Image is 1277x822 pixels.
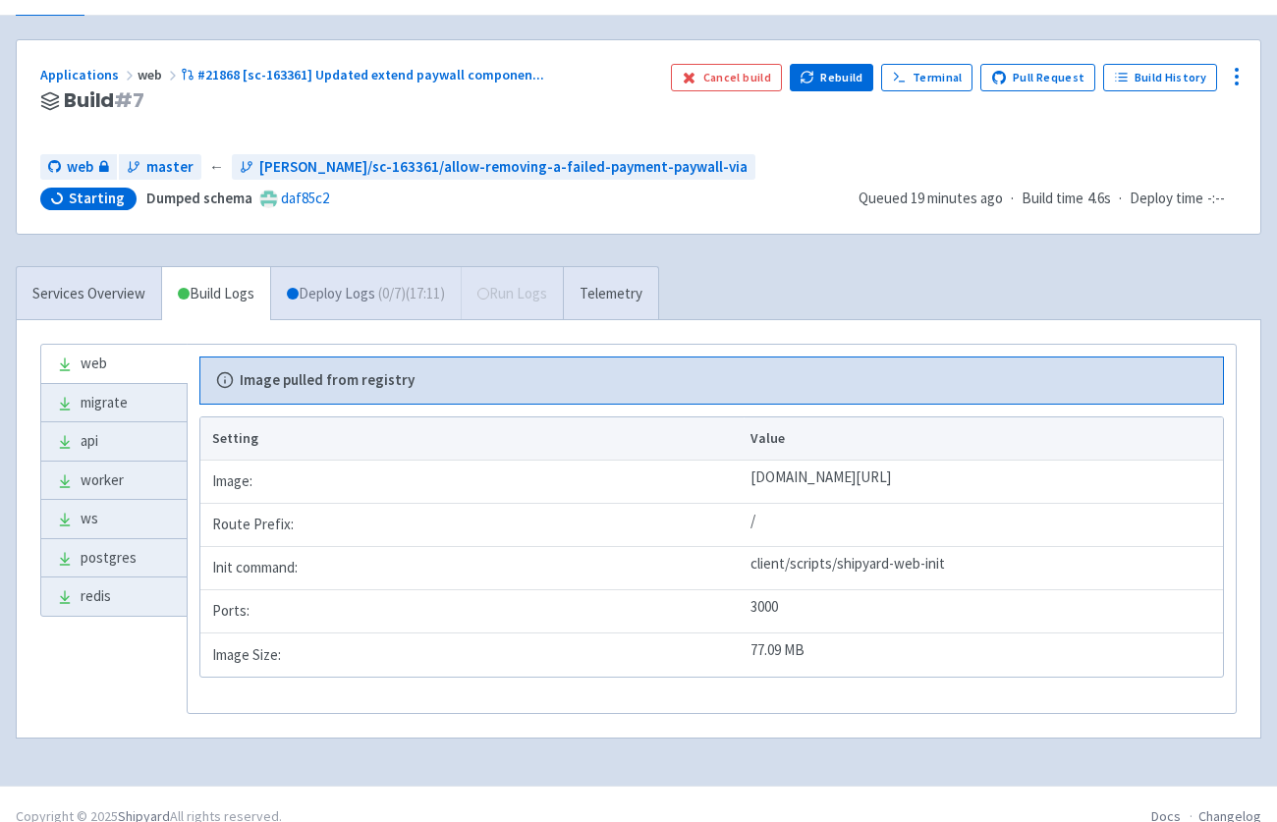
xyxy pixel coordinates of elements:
a: web [40,154,117,181]
td: client/scripts/shipyard-web-init [744,547,1223,590]
a: postgres [41,539,187,577]
a: Telemetry [563,267,658,321]
button: Rebuild [790,64,874,91]
button: Cancel build [671,64,782,91]
td: Ports: [200,590,744,633]
td: / [744,504,1223,547]
td: Image Size: [200,633,744,677]
div: · · [859,188,1237,210]
a: migrate [41,384,187,422]
td: 3000 [744,590,1223,633]
a: [PERSON_NAME]/sc-163361/allow-removing-a-failed-payment-paywall-via [232,154,755,181]
span: Build time [1022,188,1083,210]
a: api [41,422,187,461]
span: -:-- [1207,188,1225,210]
a: master [119,154,201,181]
td: Init command: [200,547,744,590]
a: Terminal [881,64,972,91]
span: Build [64,89,144,112]
span: Deploy time [1130,188,1203,210]
a: Applications [40,66,138,83]
span: Starting [69,189,125,208]
strong: Dumped schema [146,189,252,207]
a: Build Logs [162,267,270,321]
span: web [138,66,181,83]
td: 77.09 MB [744,633,1223,677]
a: worker [41,462,187,500]
span: ( 0 / 7 ) (17:11) [378,283,445,305]
span: # 7 [114,86,144,114]
span: [PERSON_NAME]/sc-163361/allow-removing-a-failed-payment-paywall-via [259,156,748,179]
b: Image pulled from registry [240,369,415,392]
span: #21868 [sc-163361] Updated extend paywall componen ... [197,66,544,83]
span: 4.6s [1087,188,1111,210]
span: master [146,156,194,179]
a: redis [41,577,187,616]
a: #21868 [sc-163361] Updated extend paywall componen... [181,66,547,83]
a: web [41,345,187,383]
span: web [67,156,93,179]
td: Image: [200,461,744,504]
span: Queued [859,189,1003,207]
a: daf85c2 [281,189,329,207]
th: Setting [200,417,744,461]
td: Route Prefix: [200,504,744,547]
a: Services Overview [17,267,161,321]
th: Value [744,417,1223,461]
time: 19 minutes ago [911,189,1003,207]
a: Deploy Logs (0/7)(17:11) [270,267,461,321]
td: [DOMAIN_NAME][URL] [744,461,1223,504]
a: ws [41,500,187,538]
a: Build History [1103,64,1217,91]
span: ← [209,156,224,179]
a: Pull Request [980,64,1095,91]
